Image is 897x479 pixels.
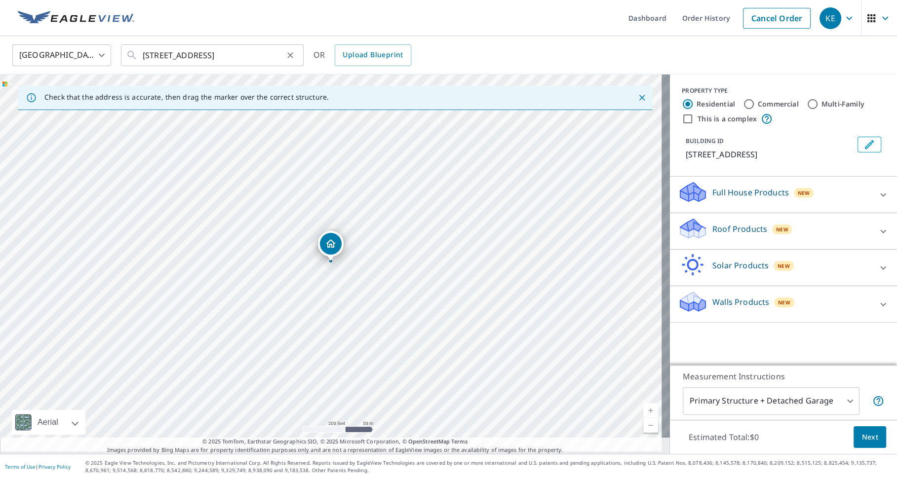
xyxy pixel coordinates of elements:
[872,395,884,407] span: Your report will include the primary structure and a detached garage if one exists.
[5,463,36,470] a: Terms of Use
[778,262,790,270] span: New
[854,426,886,448] button: Next
[202,438,468,446] span: © 2025 TomTom, Earthstar Geographics SIO, © 2025 Microsoft Corporation, ©
[39,463,71,470] a: Privacy Policy
[343,49,403,61] span: Upload Blueprint
[858,137,881,152] button: Edit building 1
[35,410,61,435] div: Aerial
[697,99,735,109] label: Residential
[683,370,884,382] p: Measurement Instructions
[85,459,892,474] p: © 2025 Eagle View Technologies, Inc. and Pictometry International Corp. All Rights Reserved. Repo...
[12,410,85,435] div: Aerial
[408,438,450,445] a: OpenStreetMap
[335,44,411,66] a: Upload Blueprint
[678,254,889,282] div: Solar ProductsNew
[643,418,658,433] a: Current Level 17, Zoom Out
[283,48,297,62] button: Clear
[712,223,767,235] p: Roof Products
[819,7,841,29] div: KE
[681,426,767,448] p: Estimated Total: $0
[776,225,788,233] span: New
[678,290,889,318] div: Walls ProductsNew
[682,86,885,95] div: PROPERTY TYPE
[743,8,811,29] a: Cancel Order
[712,296,769,308] p: Walls Products
[861,431,878,443] span: Next
[318,231,344,261] div: Dropped pin, building 1, Residential property, 1707 Fieldstone Dr N Shorewood, IL 60404
[643,403,658,418] a: Current Level 17, Zoom In
[635,91,648,104] button: Close
[143,41,283,69] input: Search by address or latitude-longitude
[12,41,111,69] div: [GEOGRAPHIC_DATA]
[778,298,790,306] span: New
[678,217,889,245] div: Roof ProductsNew
[5,464,71,470] p: |
[18,11,134,26] img: EV Logo
[313,44,411,66] div: OR
[758,99,799,109] label: Commercial
[686,148,854,160] p: [STREET_ADDRESS]
[451,438,468,445] a: Terms
[712,259,769,271] p: Solar Products
[686,137,724,145] p: BUILDING ID
[44,93,329,102] p: Check that the address is accurate, then drag the marker over the correct structure.
[683,387,859,415] div: Primary Structure + Detached Garage
[698,114,757,124] label: This is a complex
[798,189,810,197] span: New
[678,181,889,209] div: Full House ProductsNew
[821,99,864,109] label: Multi-Family
[712,186,789,198] p: Full House Products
